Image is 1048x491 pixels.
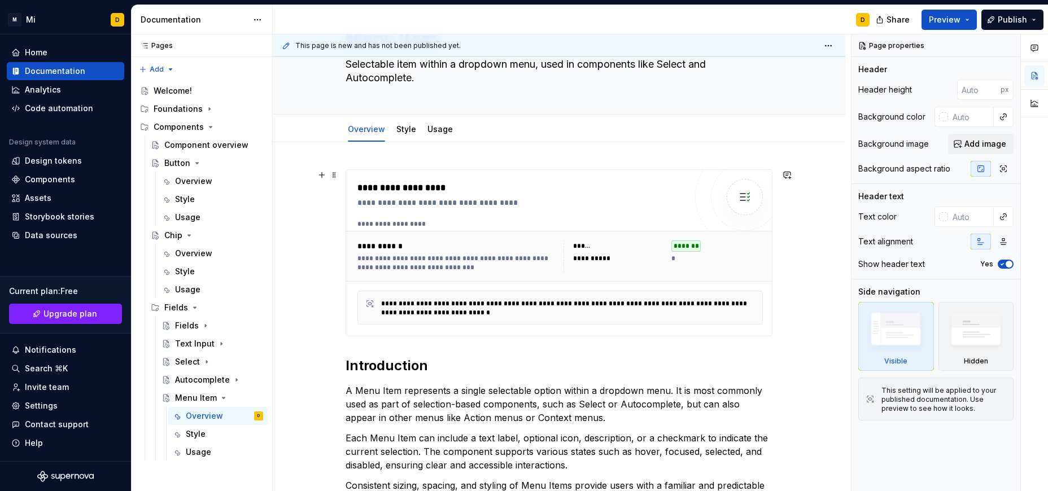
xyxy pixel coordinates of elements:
[423,117,457,141] div: Usage
[980,260,993,269] label: Yes
[43,308,97,319] span: Upgrade plan
[858,286,920,297] div: Side navigation
[2,7,129,32] button: MMiD
[25,211,94,222] div: Storybook stories
[9,304,122,324] a: Upgrade plan
[858,138,929,150] div: Background image
[168,425,268,443] a: Style
[9,286,122,297] div: Current plan : Free
[7,397,124,415] a: Settings
[157,208,268,226] a: Usage
[998,14,1027,25] span: Publish
[37,471,94,482] a: Supernova Logo
[157,280,268,299] a: Usage
[154,121,204,133] div: Components
[392,117,421,141] div: Style
[146,136,268,154] a: Component overview
[168,407,268,425] a: OverviewD
[346,431,772,472] p: Each Menu Item can include a text label, optional icon, description, or a checkmark to indicate t...
[136,41,173,50] div: Pages
[870,10,917,30] button: Share
[175,266,195,277] div: Style
[115,15,120,24] div: D
[858,64,887,75] div: Header
[7,170,124,188] a: Components
[858,258,925,270] div: Show header text
[929,14,960,25] span: Preview
[881,386,1006,413] div: This setting will be applied to your published documentation. Use preview to see how it looks.
[7,189,124,207] a: Assets
[964,357,988,366] div: Hidden
[164,139,248,151] div: Component overview
[136,118,268,136] div: Components
[7,152,124,170] a: Design tokens
[858,191,904,202] div: Header text
[343,55,770,87] textarea: Selectable item within a dropdown menu, used in components like Select and Autocomplete.
[164,230,182,241] div: Chip
[157,190,268,208] a: Style
[858,211,897,222] div: Text color
[157,389,268,407] a: Menu Item
[186,410,223,422] div: Overview
[150,65,164,74] span: Add
[8,13,21,27] div: M
[7,81,124,99] a: Analytics
[938,302,1014,371] div: Hidden
[948,207,994,227] input: Auto
[157,335,268,353] a: Text Input
[136,82,268,100] a: Welcome!
[7,360,124,378] button: Search ⌘K
[157,172,268,190] a: Overview
[9,138,76,147] div: Design system data
[25,400,58,411] div: Settings
[861,15,865,24] div: D
[7,99,124,117] a: Code automation
[922,10,977,30] button: Preview
[858,302,934,371] div: Visible
[348,124,385,134] a: Overview
[7,415,124,433] button: Contact support
[146,299,268,317] div: Fields
[175,248,212,259] div: Overview
[7,341,124,359] button: Notifications
[257,410,260,422] div: D
[175,356,200,367] div: Select
[136,100,268,118] div: Foundations
[858,84,912,95] div: Header height
[186,428,206,440] div: Style
[25,437,43,449] div: Help
[427,124,453,134] a: Usage
[136,62,178,77] button: Add
[26,14,36,25] div: Mi
[7,62,124,80] a: Documentation
[25,363,68,374] div: Search ⌘K
[186,446,211,458] div: Usage
[25,103,93,114] div: Code automation
[25,47,47,58] div: Home
[25,65,85,77] div: Documentation
[7,43,124,62] a: Home
[25,174,75,185] div: Components
[25,382,69,393] div: Invite team
[948,107,994,127] input: Auto
[25,155,82,166] div: Design tokens
[175,392,217,404] div: Menu Item
[25,230,77,241] div: Data sources
[887,14,910,25] span: Share
[168,443,268,461] a: Usage
[175,374,230,385] div: Autocomplete
[981,10,1043,30] button: Publish
[157,244,268,262] a: Overview
[346,384,772,424] p: A Menu Item represents a single selectable option within a dropdown menu. It is most commonly use...
[964,138,1006,150] span: Add image
[154,103,203,115] div: Foundations
[7,434,124,452] button: Help
[175,176,212,187] div: Overview
[146,154,268,172] a: Button
[175,320,199,331] div: Fields
[346,357,772,375] h2: Introduction
[1001,85,1009,94] p: px
[25,84,61,95] div: Analytics
[858,111,925,122] div: Background color
[295,41,461,50] span: This page is new and has not been published yet.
